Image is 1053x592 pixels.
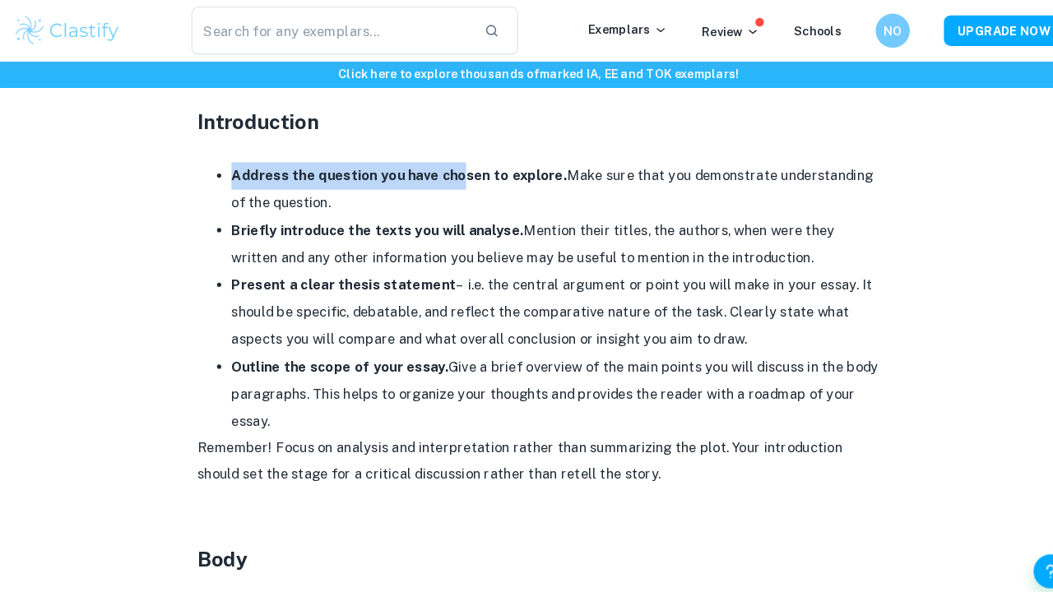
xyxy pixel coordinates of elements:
[574,20,651,38] p: Exemplars
[192,7,461,53] input: Search for any exemplars...
[917,15,1033,44] button: UPGRADE NOW
[3,62,1050,81] h6: Click here to explore thousands of marked IA, EE and TOK exemplars !
[230,261,856,340] li: – i.e. the central argument or point you will make in your essay. It should be specific, debatabl...
[230,266,447,282] strong: Present a clear thesis statement
[684,21,740,39] p: Review
[230,345,439,361] strong: Outline the scope of your essay.
[772,23,819,36] a: Schools
[197,419,856,469] p: Remember! Focus on analysis and interpretation rather than summarizing the plot. Your introductio...
[230,161,554,177] strong: Address the question you have chosen to explore.
[197,102,856,132] h3: Introduction
[1004,534,1037,567] button: Help and Feedback
[20,13,124,46] img: Clastify logo
[230,214,512,229] strong: Briefly introduce the texts you will analyse.
[851,13,884,46] button: NO
[197,524,856,553] h3: Body
[230,156,856,209] li: Make sure that you demonstrate understanding of the question.
[859,21,878,39] h6: NO
[230,340,856,419] li: Give a brief overview of the main points you will discuss in the body paragraphs. This helps to o...
[230,209,856,261] li: Mention their titles, the authors, when were they written and any other information you believe m...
